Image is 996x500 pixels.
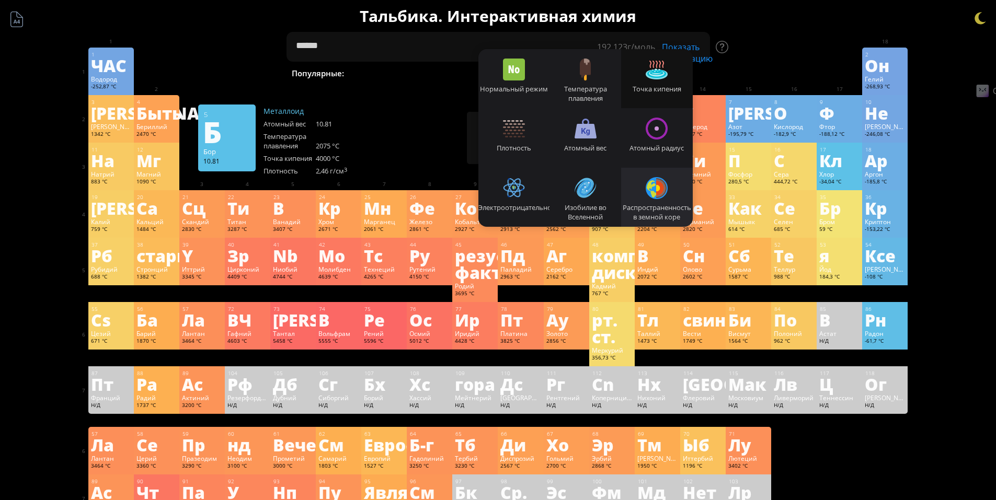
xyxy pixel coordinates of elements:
font: 48 [592,241,599,248]
font: 27 [455,194,462,201]
font: 18 [865,146,872,153]
font: ВЧ [227,308,251,332]
font: Ти [227,196,249,220]
font: Точка кипения [264,154,312,163]
font: 3825 °С [500,338,520,344]
font: Хлор [819,170,834,178]
font: Ниобий [273,265,297,273]
font: Хром [318,217,334,226]
font: 4409 °С [227,273,247,280]
font: 83 [729,306,735,312]
font: Бр [819,196,841,220]
font: Барий [136,329,156,338]
font: Нормальный режим [480,84,548,94]
font: Мн [364,196,391,220]
font: 444,72 °С [774,178,797,185]
font: Cs [91,308,111,332]
font: я [819,243,829,268]
font: [PERSON_NAME] [81,187,289,223]
font: -182,9 °С [774,131,796,137]
font: 57 [182,306,189,312]
font: [PERSON_NAME] [91,101,230,125]
font: 75 [364,306,371,312]
font: 5458 °С [273,338,292,344]
font: Аргон [865,170,883,178]
font: С [774,148,785,172]
font: 4000 °С [316,154,339,163]
font: Би [728,308,751,332]
font: Лантан [182,329,205,338]
font: 76 [410,306,416,312]
font: [PERSON_NAME] [449,68,510,78]
font: Кислород [774,122,803,131]
font: 24 [319,194,325,201]
font: Y [182,243,193,268]
font: 55 [91,306,98,312]
font: Плотность [264,166,298,176]
font: 45 [455,241,462,248]
font: 685 °С [774,226,790,232]
font: 88 [137,370,143,377]
font: Популярные: [292,68,344,79]
font: 2671 °С [318,226,338,232]
font: Б [203,110,222,153]
font: Родий [455,282,474,290]
font: Тантал [273,329,295,338]
font: Быть [136,101,182,125]
font: 614 °С [728,226,745,232]
font: 1342 °С [91,131,110,137]
font: 17 [820,146,826,153]
font: Скандий [182,217,209,226]
font: 85 [820,306,826,312]
font: Молибден [318,265,351,273]
font: 107 [364,370,374,377]
font: 40 [228,241,234,248]
font: Те [774,243,794,268]
font: 1 [91,51,95,58]
font: 21 [182,194,189,201]
font: Палладий [500,265,532,273]
font: [PERSON_NAME] [728,101,867,125]
font: Селен [774,217,793,226]
font: 82 [683,306,690,312]
font: 39 [182,241,189,248]
font: 80 [592,306,599,312]
font: Вольфрам [318,329,350,338]
font: Мо [318,243,345,268]
font: 4265 °С [364,273,383,280]
font: свинец [683,308,749,332]
font: 49 [638,241,644,248]
font: 2,46 г/см [316,166,344,176]
font: Технеций [364,265,395,273]
font: -61,7 °С [865,338,884,344]
font: 688 °С [91,273,107,280]
font: Он [865,53,889,77]
font: 47 [547,241,553,248]
font: 34 [774,194,781,201]
font: 5596 °С [364,338,383,344]
font: резус-фактор [455,243,523,284]
font: Марганец [364,217,395,226]
font: ЧАС [91,53,127,77]
font: Мышьяк [728,217,755,226]
font: 2562 °С [546,226,566,232]
font: 9 [820,99,823,106]
font: 52 [774,241,781,248]
font: 78 [501,306,507,312]
font: Платина [500,329,528,338]
font: Распространенность в земной коре [623,203,691,222]
font: Радон [865,329,884,338]
font: 2861 °С [409,226,429,232]
font: 54 [865,241,872,248]
font: 2830 °С [182,226,201,232]
font: 1870 °С [136,338,156,344]
font: Пт [500,308,523,332]
font: 3 [91,99,95,106]
font: 767 °С [592,290,608,297]
font: 2075 °С [316,141,339,150]
font: Не [865,101,888,125]
font: Вода [413,68,432,78]
font: -268,93 °С [865,83,890,90]
font: Осмий [409,329,430,338]
font: 46 [501,241,507,248]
